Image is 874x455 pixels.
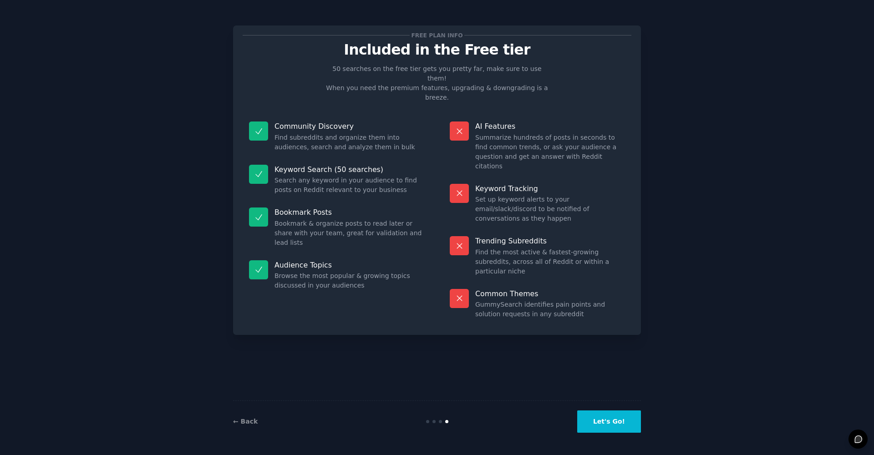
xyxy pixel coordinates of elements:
p: Included in the Free tier [243,42,631,58]
dd: Bookmark & organize posts to read later or share with your team, great for validation and lead lists [274,219,424,248]
button: Let's Go! [577,410,641,433]
p: 50 searches on the free tier gets you pretty far, make sure to use them! When you need the premiu... [322,64,552,102]
dd: Find the most active & fastest-growing subreddits, across all of Reddit or within a particular niche [475,248,625,276]
p: AI Features [475,121,625,131]
p: Keyword Search (50 searches) [274,165,424,174]
dd: Search any keyword in your audience to find posts on Reddit relevant to your business [274,176,424,195]
dd: Find subreddits and organize them into audiences, search and analyze them in bulk [274,133,424,152]
dd: Summarize hundreds of posts in seconds to find common trends, or ask your audience a question and... [475,133,625,171]
p: Bookmark Posts [274,207,424,217]
p: Community Discovery [274,121,424,131]
p: Common Themes [475,289,625,298]
a: ← Back [233,418,258,425]
p: Audience Topics [274,260,424,270]
p: Keyword Tracking [475,184,625,193]
dd: GummySearch identifies pain points and solution requests in any subreddit [475,300,625,319]
p: Trending Subreddits [475,236,625,246]
span: Free plan info [410,30,464,40]
dd: Browse the most popular & growing topics discussed in your audiences [274,271,424,290]
dd: Set up keyword alerts to your email/slack/discord to be notified of conversations as they happen [475,195,625,223]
